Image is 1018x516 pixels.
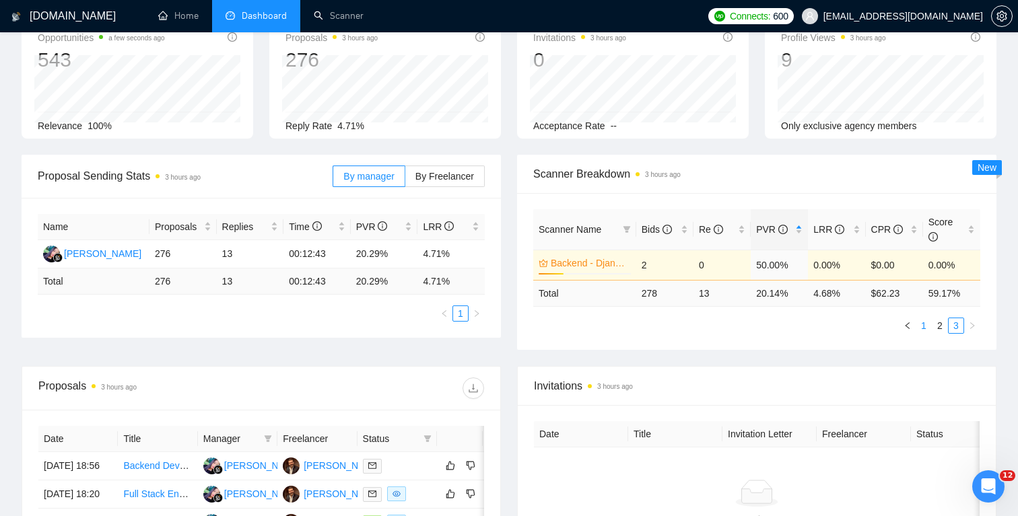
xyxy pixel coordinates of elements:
th: Proposals [149,214,217,240]
span: filter [261,429,275,449]
a: Full Stack Engineer [123,488,205,499]
th: Replies [217,214,284,240]
td: Total [533,280,636,306]
td: 4.71% [417,240,485,268]
li: Previous Page [900,318,916,334]
li: 1 [452,305,469,322]
td: 4.68 % [808,280,865,306]
span: filter [623,225,631,233]
li: 3 [948,318,964,334]
td: 278 [636,280,693,306]
img: SM [203,457,220,474]
a: Backend - Django FastApi [551,256,628,270]
td: 00:12:43 [283,240,351,268]
span: Score [928,217,953,242]
span: 12 [1000,470,1015,481]
th: Status [911,421,1005,447]
a: homeHome [158,10,199,22]
span: CPR [871,224,903,235]
th: Date [38,426,118,452]
span: By Freelancer [415,171,474,182]
time: 3 hours ago [597,383,633,390]
li: Previous Page [436,305,452,322]
span: dashboard [226,11,235,20]
td: 00:12:43 [283,268,351,295]
span: info-circle [893,225,903,234]
button: right [964,318,980,334]
td: 20.29 % [351,268,418,295]
span: info-circle [312,221,322,231]
button: download [463,377,484,399]
div: Proposals [38,377,261,399]
div: [PERSON_NAME] [304,458,381,473]
div: [PERSON_NAME] [304,486,381,501]
a: MK[PERSON_NAME] [283,488,381,499]
div: 543 [38,47,165,73]
span: Dashboard [242,10,287,22]
span: download [463,383,483,394]
span: mail [368,462,376,470]
div: 0 [533,47,626,73]
li: Next Page [964,318,980,334]
th: Title [118,426,197,452]
span: filter [421,429,434,449]
span: PVR [356,221,388,232]
span: like [446,460,455,471]
img: SM [203,486,220,503]
span: By manager [343,171,394,182]
span: 4.71% [337,120,364,131]
td: 0.00% [923,250,980,280]
a: searchScanner [314,10,364,22]
span: dislike [466,488,475,499]
div: [PERSON_NAME] [224,458,302,473]
span: Only exclusive agency members [781,120,917,131]
span: Bids [642,224,672,235]
img: MK [283,486,300,503]
img: gigradar-bm.png [213,465,223,474]
span: filter [423,435,432,443]
td: 20.14 % [751,280,808,306]
span: Manager [203,431,259,446]
img: SM [43,246,60,262]
td: 2 [636,250,693,280]
span: LRR [813,224,844,235]
td: 13 [217,268,284,295]
button: like [442,486,459,502]
span: Proposals [285,30,378,46]
span: mail [368,490,376,498]
th: Invitation Letter [722,421,817,447]
button: left [900,318,916,334]
button: left [436,305,452,322]
time: 3 hours ago [101,383,137,391]
span: Acceptance Rate [533,120,605,131]
button: dislike [463,486,479,502]
th: Name [38,214,149,240]
span: eye [393,490,401,498]
time: 3 hours ago [590,34,626,42]
div: 276 [285,47,378,73]
span: Invitations [534,377,980,394]
time: 3 hours ago [850,34,886,42]
img: upwork-logo.png [714,11,725,22]
time: 3 hours ago [165,174,201,181]
button: right [469,305,485,322]
span: PVR [756,224,788,235]
img: MK [283,457,300,474]
button: like [442,457,459,474]
td: 4.71 % [417,268,485,295]
a: 2 [932,318,947,333]
th: Freelancer [277,426,357,452]
span: info-circle [835,225,844,234]
span: 600 [773,9,788,24]
iframe: Intercom live chat [972,470,1005,503]
span: setting [992,11,1012,22]
span: info-circle [228,32,237,42]
td: 59.17 % [923,280,980,306]
a: MK[PERSON_NAME] [283,459,381,470]
a: SM[PERSON_NAME] [203,488,302,499]
a: SM[PERSON_NAME] [43,248,141,258]
span: crown [539,258,548,268]
a: 3 [949,318,963,333]
span: Scanner Name [539,224,601,235]
a: SM[PERSON_NAME] [203,459,302,470]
